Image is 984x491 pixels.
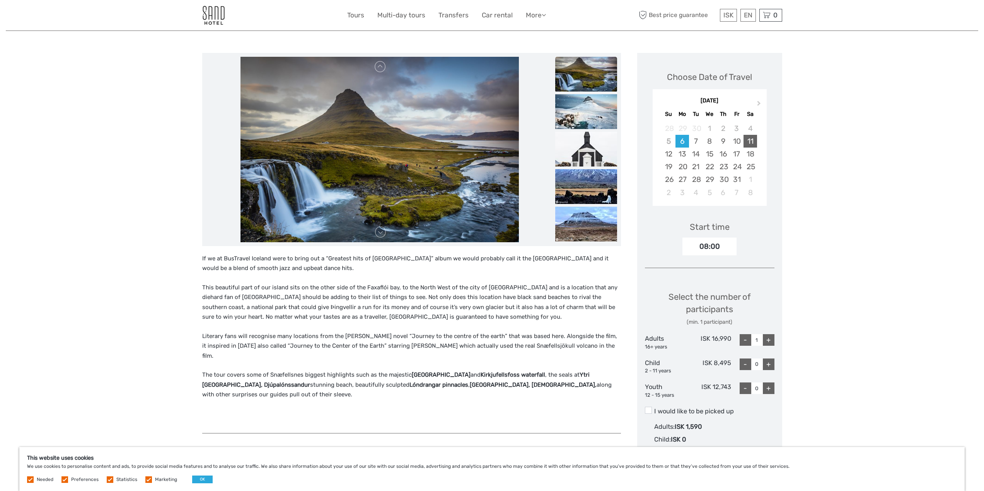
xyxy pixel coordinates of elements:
[772,11,779,19] span: 0
[740,382,751,394] div: -
[662,148,675,160] div: Choose Sunday, October 12th, 2025
[675,135,689,148] div: Choose Monday, October 6th, 2025
[662,173,675,186] div: Choose Sunday, October 26th, 2025
[740,9,756,22] div: EN
[377,10,425,21] a: Multi-day tours
[662,135,675,148] div: Not available Sunday, October 5th, 2025
[555,169,617,204] img: da5183a287ed4e5ca9d7c125ed69c822_slider_thumbnail.jpeg
[675,423,702,430] span: ISK 1,590
[202,370,621,400] p: The tour covers some of Snæfellsnes biggest highlights such as the majestic and , the seals at st...
[754,99,766,111] button: Next Month
[645,291,774,326] div: Select the number of participants
[202,6,225,25] img: 186-9edf1c15-b972-4976-af38-d04df2434085_logo_small.jpg
[667,71,752,83] div: Choose Date of Travel
[716,173,730,186] div: Choose Thursday, October 30th, 2025
[689,186,703,199] div: Choose Tuesday, November 4th, 2025
[645,318,774,326] div: (min. 1 participant)
[688,358,731,375] div: ISK 8,495
[744,186,757,199] div: Choose Saturday, November 8th, 2025
[27,455,957,461] h5: This website uses cookies
[555,132,617,166] img: debdfd5db2034fd5bd6d0c28804b3dd1_slider_thumbnail.jpeg
[470,381,597,388] strong: [GEOGRAPHIC_DATA], [DEMOGRAPHIC_DATA],
[730,160,744,173] div: Choose Friday, October 24th, 2025
[763,382,774,394] div: +
[730,122,744,135] div: Not available Friday, October 3rd, 2025
[654,423,675,430] span: Adults :
[675,173,689,186] div: Choose Monday, October 27th, 2025
[716,186,730,199] div: Choose Thursday, November 6th, 2025
[202,371,590,388] strong: Ytri [GEOGRAPHIC_DATA], Djúpalónssandur
[202,331,621,361] p: Literary fans will recognise many locations from the [PERSON_NAME] novel “Journey to the centre o...
[689,160,703,173] div: Choose Tuesday, October 21st, 2025
[675,148,689,160] div: Choose Monday, October 13th, 2025
[438,10,469,21] a: Transfers
[703,173,716,186] div: Choose Wednesday, October 29th, 2025
[645,407,774,416] label: I would like to be picked up
[703,135,716,148] div: Choose Wednesday, October 8th, 2025
[37,476,53,483] label: Needed
[654,436,671,443] span: Child :
[716,135,730,148] div: Choose Thursday, October 9th, 2025
[482,10,513,21] a: Car rental
[645,382,688,399] div: Youth
[730,186,744,199] div: Choose Friday, November 7th, 2025
[555,207,617,241] img: 072052018db14bce96c573d3bd8b9025_slider_thumbnail.jpeg
[662,122,675,135] div: Not available Sunday, September 28th, 2025
[555,57,617,92] img: aa78f8d7edc54997aecdf03d7b5e5213_slider_thumbnail.jpeg
[645,367,688,375] div: 2 - 11 years
[689,109,703,119] div: Tu
[689,122,703,135] div: Not available Tuesday, September 30th, 2025
[19,447,965,491] div: We use cookies to personalise content and ads, to provide social media features and to analyse ou...
[192,476,213,483] button: OK
[675,109,689,119] div: Mo
[645,334,688,350] div: Adults
[645,343,688,351] div: 16+ years
[744,148,757,160] div: Choose Saturday, October 18th, 2025
[716,148,730,160] div: Choose Thursday, October 16th, 2025
[412,371,471,378] strong: [GEOGRAPHIC_DATA]
[703,160,716,173] div: Choose Wednesday, October 22nd, 2025
[662,186,675,199] div: Choose Sunday, November 2nd, 2025
[689,148,703,160] div: Choose Tuesday, October 14th, 2025
[671,436,686,443] span: ISK 0
[481,371,545,378] strong: Kirkjufellsfoss waterfall
[744,135,757,148] div: Choose Saturday, October 11th, 2025
[116,476,137,483] label: Statistics
[744,160,757,173] div: Choose Saturday, October 25th, 2025
[703,109,716,119] div: We
[723,11,733,19] span: ISK
[716,109,730,119] div: Th
[662,160,675,173] div: Choose Sunday, October 19th, 2025
[675,186,689,199] div: Choose Monday, November 3rd, 2025
[645,358,688,375] div: Child
[655,122,764,199] div: month 2025-10
[730,109,744,119] div: Fr
[653,97,767,105] div: [DATE]
[703,148,716,160] div: Choose Wednesday, October 15th, 2025
[675,160,689,173] div: Choose Monday, October 20th, 2025
[682,238,737,255] div: 08:00
[763,334,774,346] div: +
[688,334,731,350] div: ISK 16,990
[526,10,546,21] a: More
[637,9,718,22] span: Best price guarantee
[555,94,617,129] img: 4bd693adeb4a449fa7e0e45528b2d56b_slider_thumbnail.jpeg
[675,122,689,135] div: Not available Monday, September 29th, 2025
[730,135,744,148] div: Choose Friday, October 10th, 2025
[730,173,744,186] div: Choose Friday, October 31st, 2025
[690,221,730,233] div: Start time
[689,135,703,148] div: Choose Tuesday, October 7th, 2025
[688,382,731,399] div: ISK 12,743
[662,109,675,119] div: Su
[763,358,774,370] div: +
[155,476,177,483] label: Marketing
[645,392,688,399] div: 12 - 15 years
[240,57,519,242] img: aa78f8d7edc54997aecdf03d7b5e5213_main_slider.jpeg
[202,254,621,274] p: If we at BusTravel Iceland were to bring out a “Greatest hits of [GEOGRAPHIC_DATA]” album we woul...
[744,109,757,119] div: Sa
[202,283,621,322] p: This beautiful part of our island sits on the other side of the Faxaflói bay, to the North West o...
[703,186,716,199] div: Choose Wednesday, November 5th, 2025
[409,381,468,388] strong: Lóndrangar pinnacles
[703,122,716,135] div: Not available Wednesday, October 1st, 2025
[730,148,744,160] div: Choose Friday, October 17th, 2025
